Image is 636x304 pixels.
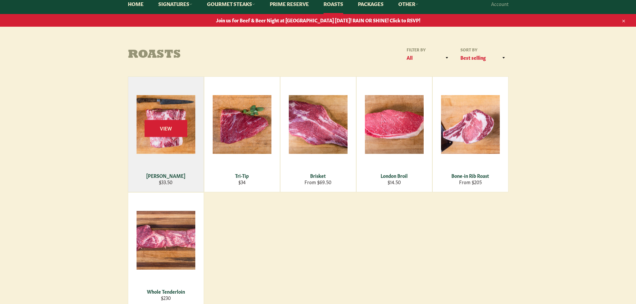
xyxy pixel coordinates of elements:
[437,173,504,179] div: Bone-in Rib Roast
[289,95,348,154] img: Brisket
[208,173,275,179] div: Tri-Tip
[280,76,356,192] a: Brisket Brisket From $69.50
[361,173,428,179] div: London Broil
[204,76,280,192] a: Tri-Tip Tri-Tip $34
[284,179,352,185] div: From $69.50
[432,76,508,192] a: Bone-in Rib Roast Bone-in Rib Roast From $205
[208,179,275,185] div: $34
[437,179,504,185] div: From $205
[441,95,500,154] img: Bone-in Rib Roast
[356,76,432,192] a: London Broil London Broil $14.50
[458,47,508,52] label: Sort by
[137,211,195,270] img: Whole Tenderloin
[145,120,187,137] span: View
[361,179,428,185] div: $14.50
[132,295,199,301] div: $230
[132,173,199,179] div: [PERSON_NAME]
[365,95,424,154] img: London Broil
[404,47,452,52] label: Filter by
[128,48,318,62] h1: Roasts
[132,288,199,295] div: Whole Tenderloin
[213,95,271,154] img: Tri-Tip
[128,76,204,192] a: Chuck Roast [PERSON_NAME] $33.50 View
[284,173,352,179] div: Brisket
